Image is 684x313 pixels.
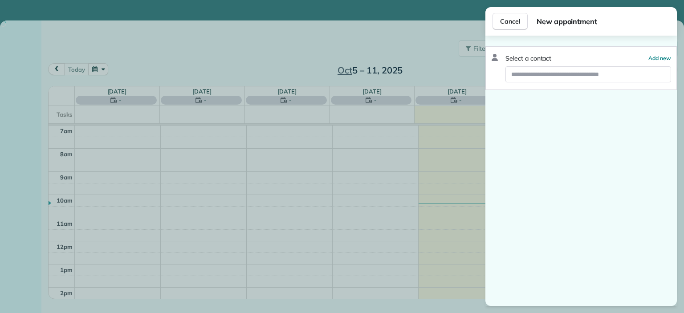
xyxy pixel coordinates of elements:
span: Select a contact [505,54,551,63]
button: Add new [648,54,671,63]
span: New appointment [537,16,670,27]
span: Cancel [500,17,520,26]
button: Cancel [493,13,528,30]
span: Add new [648,55,671,61]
